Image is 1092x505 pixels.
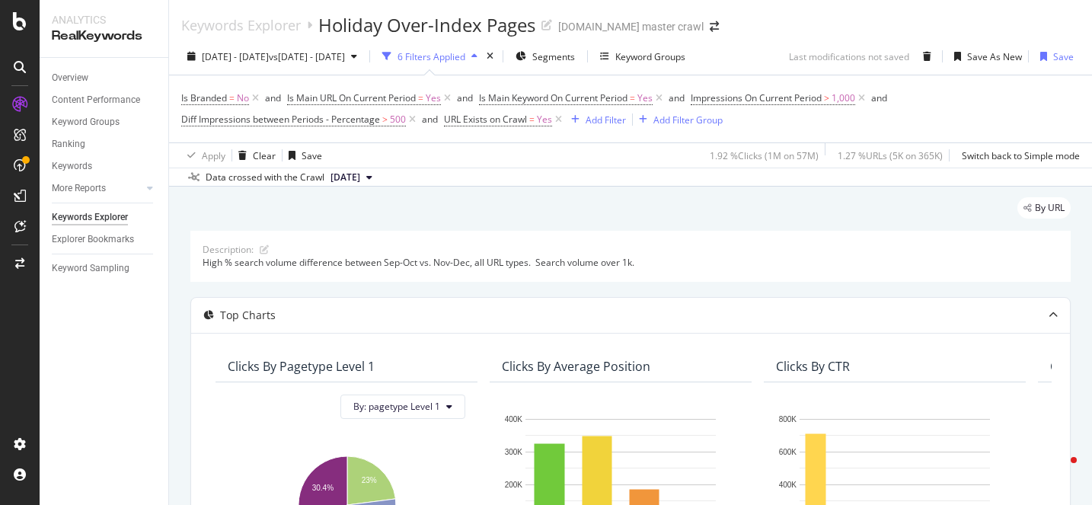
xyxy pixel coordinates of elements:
button: 6 Filters Applied [376,44,484,69]
button: Keyword Groups [594,44,691,69]
text: 30.4% [312,483,334,491]
a: Keywords Explorer [181,17,301,34]
text: 400K [505,415,523,423]
button: Clear [232,143,276,168]
div: and [422,113,438,126]
button: and [669,91,685,105]
div: Add Filter Group [653,113,723,126]
div: times [484,49,497,64]
span: By URL [1035,203,1065,213]
text: 600K [779,447,797,455]
iframe: Intercom live chat [1040,453,1077,490]
a: Overview [52,70,158,86]
button: Save [283,143,322,168]
span: URL Exists on Crawl [444,113,527,126]
span: Yes [426,88,441,109]
span: Impressions On Current Period [691,91,822,104]
span: Is Branded [181,91,227,104]
div: and [265,91,281,104]
div: Overview [52,70,88,86]
div: Ranking [52,136,85,152]
div: RealKeywords [52,27,156,45]
div: More Reports [52,181,106,197]
span: Yes [537,109,552,130]
div: and [871,91,887,104]
span: > [382,113,388,126]
a: More Reports [52,181,142,197]
button: and [422,112,438,126]
span: By: pagetype Level 1 [353,400,440,413]
span: Segments [532,50,575,63]
div: Data crossed with the Crawl [206,171,324,184]
a: Ranking [52,136,158,152]
div: Keyword Sampling [52,260,129,276]
a: Keyword Groups [52,114,158,130]
button: Save As New [948,44,1022,69]
a: Keywords [52,158,158,174]
text: 23% [362,476,377,484]
span: = [418,91,423,104]
span: Is Main URL On Current Period [287,91,416,104]
a: Keywords Explorer [52,209,158,225]
div: Keyword Groups [52,114,120,130]
span: = [529,113,535,126]
div: 1.92 % Clicks ( 1M on 57M ) [710,149,819,162]
button: Save [1034,44,1074,69]
button: Switch back to Simple mode [956,143,1080,168]
div: arrow-right-arrow-left [710,21,719,32]
span: vs [DATE] - [DATE] [269,50,345,63]
div: Holiday Over-Index Pages [318,12,535,38]
div: Explorer Bookmarks [52,232,134,248]
button: and [457,91,473,105]
div: Last modifications not saved [789,50,909,63]
div: and [669,91,685,104]
div: 6 Filters Applied [398,50,465,63]
span: [DATE] - [DATE] [202,50,269,63]
div: Description: [203,243,254,256]
button: [DATE] [324,168,378,187]
div: Clicks By CTR [776,359,850,374]
span: Is Main Keyword On Current Period [479,91,627,104]
span: = [630,91,635,104]
button: Segments [509,44,581,69]
div: Switch back to Simple mode [962,149,1080,162]
div: Keyword Groups [615,50,685,63]
div: Keywords [52,158,92,174]
text: 200K [505,480,523,488]
a: Keyword Sampling [52,260,158,276]
div: Save As New [967,50,1022,63]
div: Clicks By Average Position [502,359,650,374]
div: 1.27 % URLs ( 5K on 365K ) [838,149,943,162]
div: Clicks By pagetype Level 1 [228,359,375,374]
button: Add Filter Group [633,110,723,129]
div: Analytics [52,12,156,27]
button: By: pagetype Level 1 [340,395,465,419]
button: and [265,91,281,105]
button: Add Filter [565,110,626,129]
span: > [824,91,829,104]
div: Add Filter [586,113,626,126]
a: Content Performance [52,92,158,108]
div: and [457,91,473,104]
button: Apply [181,143,225,168]
div: [DOMAIN_NAME] master crawl [558,19,704,34]
div: High % search volume difference between Sep-Oct vs. Nov-Dec, all URL types. Search volume over 1k. [203,256,1058,269]
text: 400K [779,480,797,488]
span: 2024 Jan. 21st [330,171,360,184]
a: Explorer Bookmarks [52,232,158,248]
span: Yes [637,88,653,109]
div: Save [302,149,322,162]
text: 800K [779,415,797,423]
div: Apply [202,149,225,162]
span: 1,000 [832,88,855,109]
div: Clear [253,149,276,162]
span: No [237,88,249,109]
div: Save [1053,50,1074,63]
div: Content Performance [52,92,140,108]
div: Keywords Explorer [52,209,128,225]
button: [DATE] - [DATE]vs[DATE] - [DATE] [181,44,363,69]
span: Diff Impressions between Periods - Percentage [181,113,380,126]
div: Top Charts [220,308,276,323]
span: = [229,91,235,104]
